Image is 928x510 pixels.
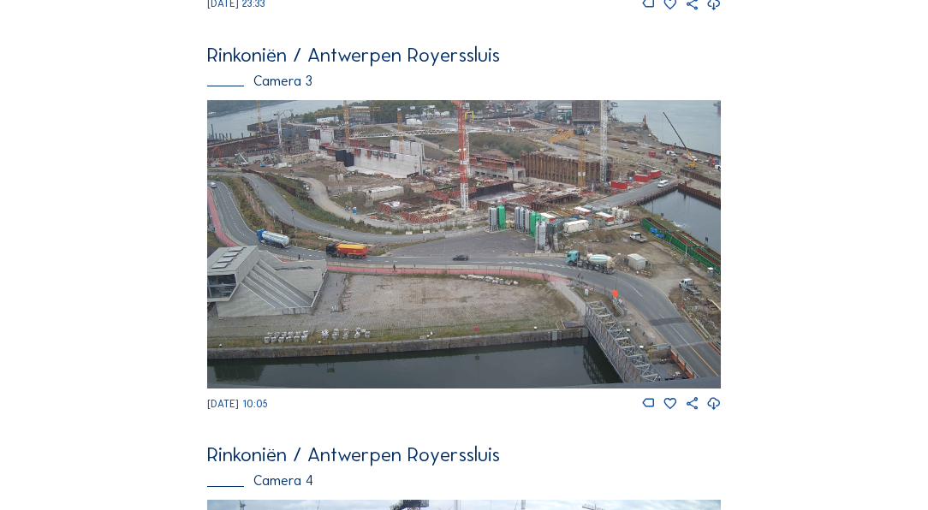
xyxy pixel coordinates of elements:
[207,474,720,488] div: Camera 4
[207,45,720,65] div: Rinkoniën / Antwerpen Royerssluis
[207,445,720,465] div: Rinkoniën / Antwerpen Royerssluis
[207,100,720,388] img: Image
[207,74,720,88] div: Camera 3
[207,398,268,410] span: [DATE] 10:05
